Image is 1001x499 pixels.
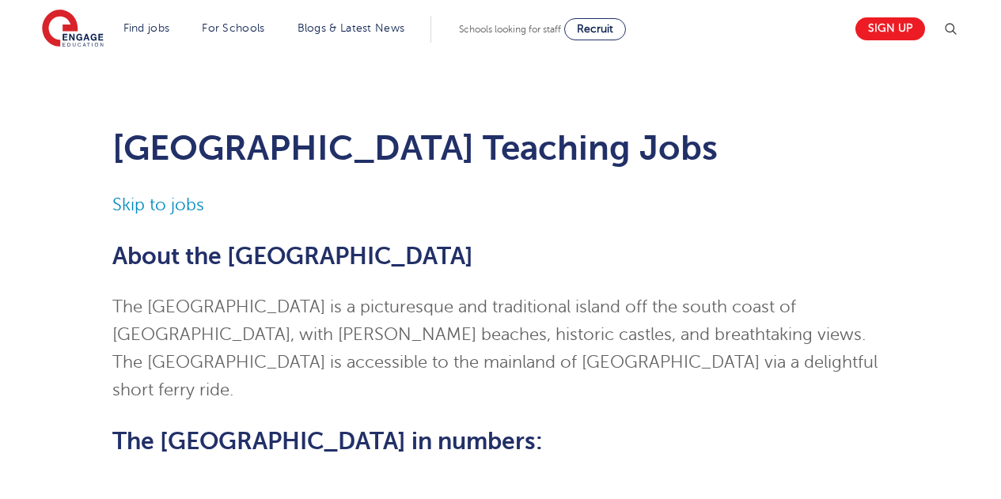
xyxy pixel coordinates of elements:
img: Engage Education [42,9,104,49]
a: For Schools [202,22,264,34]
span: Schools looking for staff [459,24,561,35]
h2: The [GEOGRAPHIC_DATA] in numbers: [112,428,889,455]
h2: About the [GEOGRAPHIC_DATA] [112,243,889,270]
a: Find jobs [123,22,170,34]
a: Skip to jobs [112,195,204,214]
a: Blogs & Latest News [298,22,405,34]
p: The [GEOGRAPHIC_DATA] is a picturesque and traditional island off the south coast of [GEOGRAPHIC_... [112,293,889,404]
h1: [GEOGRAPHIC_DATA] Teaching Jobs [112,128,889,168]
a: Sign up [855,17,925,40]
a: Recruit [564,18,626,40]
span: Recruit [577,23,613,35]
